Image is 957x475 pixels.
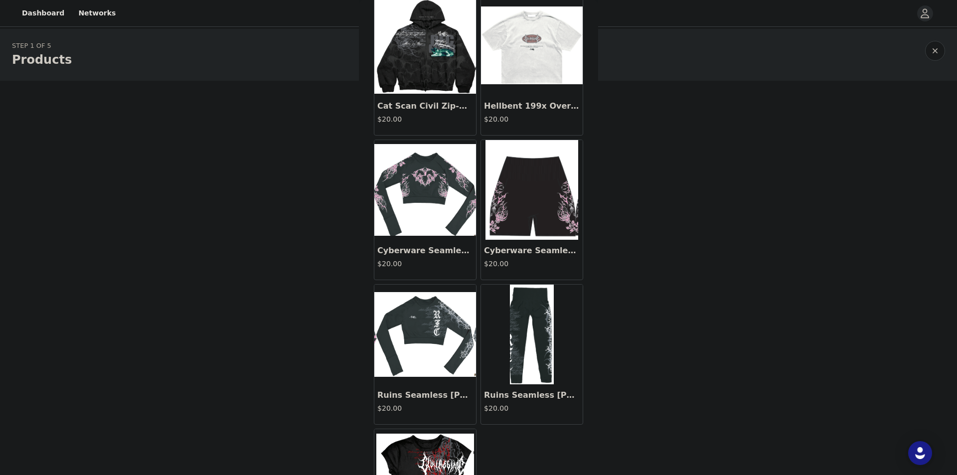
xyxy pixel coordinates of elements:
[377,100,473,112] h3: Cat Scan Civil Zip-Up Hoodie
[485,140,579,240] img: Cyberware Seamless Kelly Shorts
[374,144,476,236] img: Cyberware Seamless Kelly Ls Top
[377,403,473,414] h4: $20.00
[12,41,72,51] div: STEP 1 OF 5
[920,5,930,21] div: avatar
[377,114,473,125] h4: $20.00
[72,2,122,24] a: Networks
[484,245,580,257] h3: Cyberware Seamless [PERSON_NAME]
[12,51,72,69] h1: Products
[510,285,554,384] img: Ruins Seamless Kelly Leggings
[908,441,932,465] div: Open Intercom Messenger
[481,6,583,85] img: Hellbent 199x Oversized Tee
[484,259,580,269] h4: $20.00
[484,389,580,401] h3: Ruins Seamless [PERSON_NAME] Leggings
[377,245,473,257] h3: Cyberware Seamless [PERSON_NAME] Top
[16,2,70,24] a: Dashboard
[377,389,473,401] h3: Ruins Seamless [PERSON_NAME] Top
[484,114,580,125] h4: $20.00
[374,292,476,376] img: Ruins Seamless Kelly Ls Top
[377,259,473,269] h4: $20.00
[484,403,580,414] h4: $20.00
[484,100,580,112] h3: Hellbent 199x Oversized Tee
